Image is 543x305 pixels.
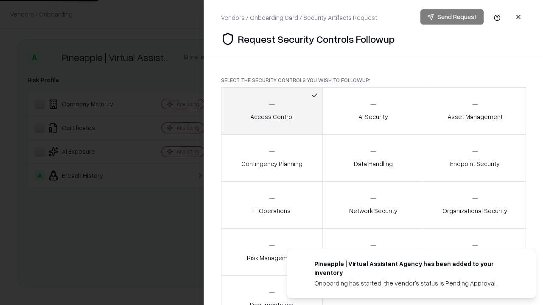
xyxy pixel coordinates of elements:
[221,13,377,22] div: Vendors / Onboarding Card / Security Artifacts Request
[221,77,526,84] p: Select the security controls you wish to followup:
[238,32,395,46] p: Request Security Controls Followup
[221,228,323,276] button: Risk Management
[424,87,526,135] button: Asset Management
[241,159,302,168] p: Contingency Planning
[221,181,323,229] button: IT Operations
[424,181,526,229] button: Organizational Security
[314,279,515,288] div: Onboarding has started, the vendor's status is Pending Approval.
[354,159,393,168] p: Data Handling
[297,259,308,269] img: trypineapple.com
[349,206,397,215] p: Network Security
[247,253,297,262] p: Risk Management
[424,134,526,182] button: Endpoint Security
[314,259,515,277] div: Pineapple | Virtual Assistant Agency has been added to your inventory
[450,159,500,168] p: Endpoint Security
[424,228,526,276] button: Threat Management
[358,112,388,121] p: AI Security
[322,134,425,182] button: Data Handling
[322,181,425,229] button: Network Security
[442,206,507,215] p: Organizational Security
[221,134,323,182] button: Contingency Planning
[322,87,425,135] button: AI Security
[221,87,323,135] button: Access Control
[250,112,294,121] p: Access Control
[253,206,291,215] p: IT Operations
[322,228,425,276] button: Security Incidents
[448,112,503,121] p: Asset Management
